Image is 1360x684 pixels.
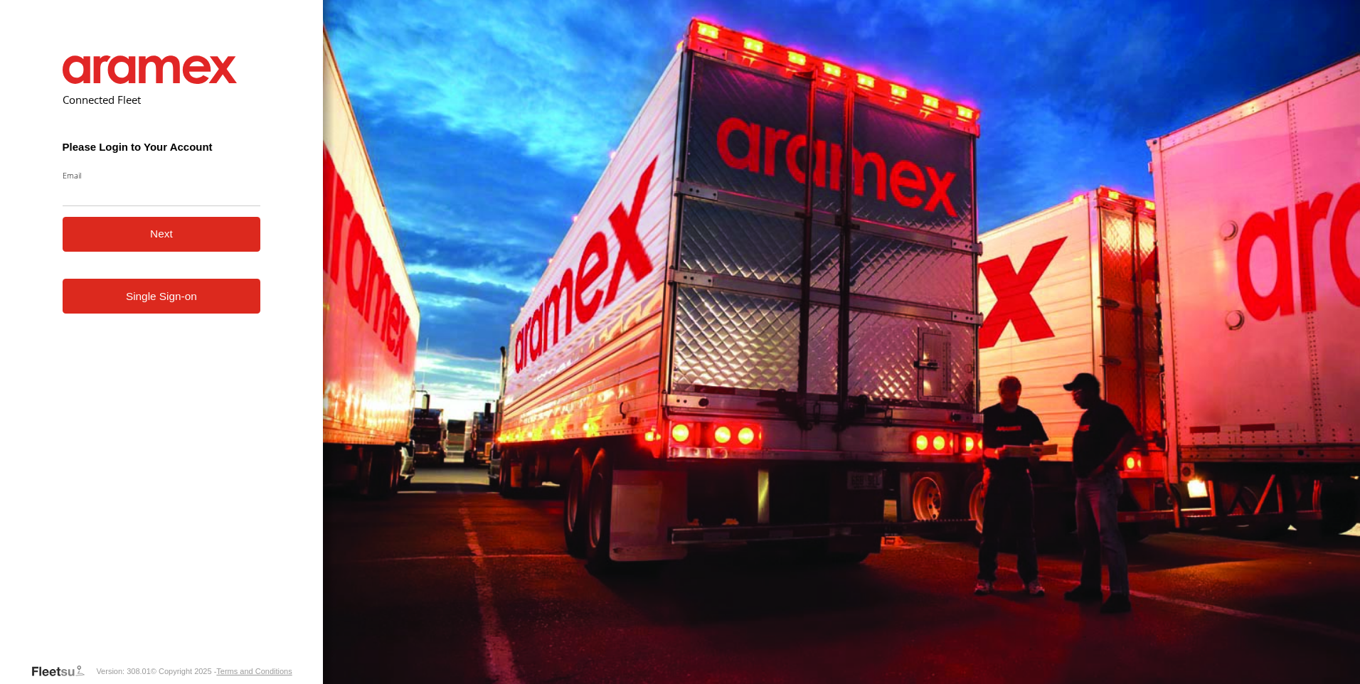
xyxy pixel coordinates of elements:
a: Visit our Website [31,664,96,678]
div: Version: 308.01 [96,667,150,675]
a: Single Sign-on [63,279,261,314]
button: Next [63,217,261,252]
h2: Connected Fleet [63,92,261,107]
img: Aramex [63,55,238,84]
label: Email [63,170,261,181]
h3: Please Login to Your Account [63,141,261,153]
a: Terms and Conditions [216,667,292,675]
div: © Copyright 2025 - [151,667,292,675]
